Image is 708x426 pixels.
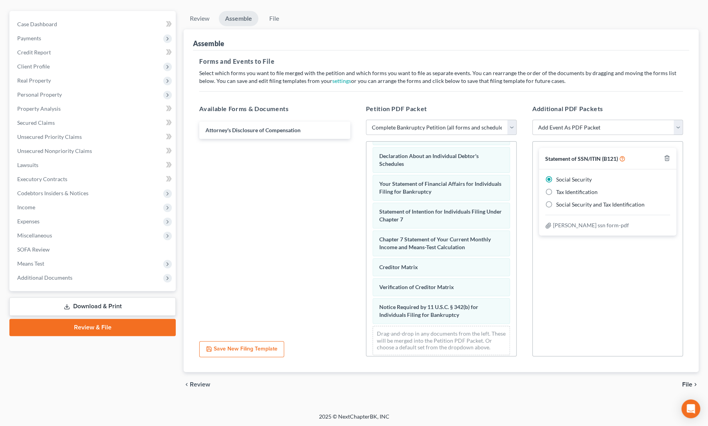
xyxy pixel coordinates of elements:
[17,21,57,27] span: Case Dashboard
[184,381,190,388] i: chevron_left
[681,399,700,418] div: Open Intercom Messenger
[199,57,683,66] h5: Forms and Events to File
[199,341,284,358] button: Save New Filing Template
[261,11,286,26] a: File
[11,130,176,144] a: Unsecured Priority Claims
[379,180,501,195] span: Your Statement of Financial Affairs for Individuals Filing for Bankruptcy
[682,381,692,388] span: File
[366,105,427,112] span: Petition PDF Packet
[17,162,38,168] span: Lawsuits
[17,274,72,281] span: Additional Documents
[11,45,176,59] a: Credit Report
[379,304,478,318] span: Notice Required by 11 U.S.C. § 342(b) for Individuals Filing for Bankruptcy
[553,222,629,228] span: [PERSON_NAME] ssn form-pdf
[17,176,67,182] span: Executory Contracts
[17,119,55,126] span: Secured Claims
[17,232,52,239] span: Miscellaneous
[193,39,224,48] div: Assemble
[17,260,44,267] span: Means Test
[532,104,683,113] h5: Additional PDF Packets
[199,69,683,85] p: Select which forms you want to file merged with the petition and which forms you want to file as ...
[11,17,176,31] a: Case Dashboard
[17,246,50,253] span: SOFA Review
[205,127,301,133] span: Attorney's Disclosure of Compensation
[17,91,62,98] span: Personal Property
[17,147,92,154] span: Unsecured Nonpriority Claims
[332,77,351,84] a: settings
[379,153,479,167] span: Declaration About an Individual Debtor's Schedules
[11,144,176,158] a: Unsecured Nonpriority Claims
[17,133,82,140] span: Unsecured Priority Claims
[17,218,40,225] span: Expenses
[11,243,176,257] a: SOFA Review
[17,190,88,196] span: Codebtors Insiders & Notices
[379,208,502,223] span: Statement of Intention for Individuals Filing Under Chapter 7
[379,236,491,250] span: Chapter 7 Statement of Your Current Monthly Income and Means-Test Calculation
[379,264,418,270] span: Creditor Matrix
[11,172,176,186] a: Executory Contracts
[692,381,699,388] i: chevron_right
[199,104,350,113] h5: Available Forms & Documents
[556,189,598,195] span: Tax Identification
[9,319,176,336] a: Review & File
[379,284,454,290] span: Verification of Creditor Matrix
[184,381,218,388] button: chevron_left Review
[556,201,645,208] span: Social Security and Tax Identification
[17,63,50,70] span: Client Profile
[17,105,61,112] span: Property Analysis
[17,77,51,84] span: Real Property
[11,102,176,116] a: Property Analysis
[17,204,35,210] span: Income
[184,11,216,26] a: Review
[17,49,51,56] span: Credit Report
[556,176,592,183] span: Social Security
[17,35,41,41] span: Payments
[190,381,210,388] span: Review
[219,11,258,26] a: Assemble
[9,297,176,316] a: Download & Print
[373,326,510,355] div: Drag-and-drop in any documents from the left. These will be merged into the Petition PDF Packet. ...
[545,155,618,162] span: Statement of SSN/ITIN (B121)
[11,116,176,130] a: Secured Claims
[11,158,176,172] a: Lawsuits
